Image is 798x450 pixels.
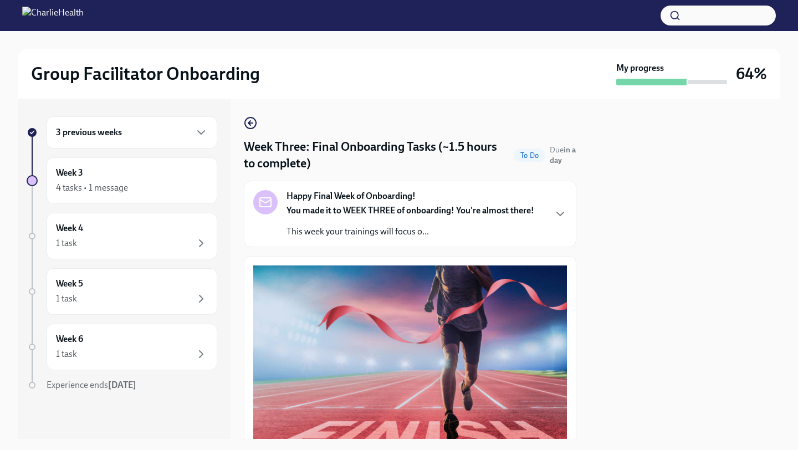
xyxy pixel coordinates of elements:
img: CharlieHealth [22,7,84,24]
span: Experience ends [47,380,136,390]
strong: in a day [550,145,576,165]
span: To Do [514,151,545,160]
a: Week 51 task [27,268,217,315]
span: September 6th, 2025 10:00 [550,145,576,166]
a: Week 61 task [27,324,217,370]
h6: Week 6 [56,333,83,345]
h6: Week 3 [56,167,83,179]
h6: 3 previous weeks [56,126,122,139]
h2: Group Facilitator Onboarding [31,63,260,85]
div: 1 task [56,293,77,305]
span: Due [550,145,576,165]
a: Week 34 tasks • 1 message [27,157,217,204]
h3: 64% [736,64,767,84]
h4: Week Three: Final Onboarding Tasks (~1.5 hours to complete) [244,139,509,172]
div: 1 task [56,348,77,360]
h6: Week 4 [56,222,83,234]
a: Week 41 task [27,213,217,259]
strong: Happy Final Week of Onboarding! [287,190,416,202]
strong: You made it to WEEK THREE of onboarding! You're almost there! [287,205,534,216]
p: This week your trainings will focus o... [287,226,534,238]
strong: My progress [616,62,664,74]
div: 3 previous weeks [47,116,217,149]
h6: Week 5 [56,278,83,290]
strong: [DATE] [108,380,136,390]
div: 4 tasks • 1 message [56,182,128,194]
div: 1 task [56,237,77,249]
